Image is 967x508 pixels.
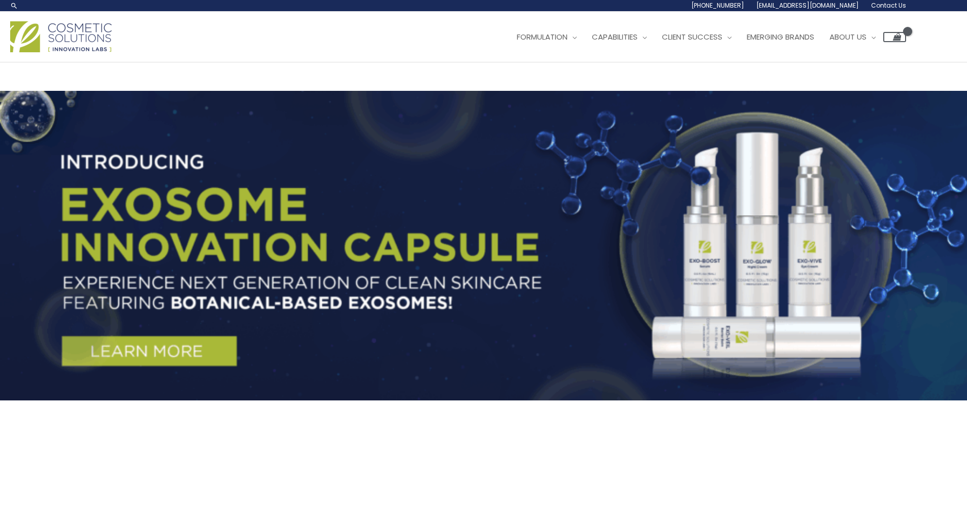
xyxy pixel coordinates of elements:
[829,31,866,42] span: About Us
[509,22,584,52] a: Formulation
[584,22,654,52] a: Capabilities
[871,1,906,10] span: Contact Us
[592,31,638,42] span: Capabilities
[517,31,568,42] span: Formulation
[747,31,814,42] span: Emerging Brands
[756,1,859,10] span: [EMAIL_ADDRESS][DOMAIN_NAME]
[662,31,722,42] span: Client Success
[654,22,739,52] a: Client Success
[822,22,883,52] a: About Us
[739,22,822,52] a: Emerging Brands
[502,22,906,52] nav: Site Navigation
[691,1,744,10] span: [PHONE_NUMBER]
[10,2,18,10] a: Search icon link
[883,32,906,42] a: View Shopping Cart, empty
[10,21,112,52] img: Cosmetic Solutions Logo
